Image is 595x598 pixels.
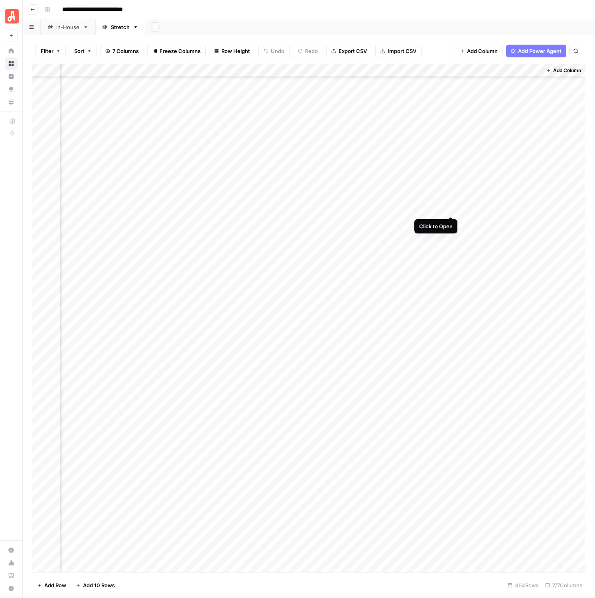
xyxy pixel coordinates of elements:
[5,83,18,96] a: Opportunities
[504,579,542,592] div: 464 Rows
[5,557,18,569] a: Usage
[41,47,53,55] span: Filter
[111,23,130,31] div: Stretch
[221,47,250,55] span: Row Height
[74,47,85,55] span: Sort
[419,222,453,230] div: Click to Open
[543,65,584,76] button: Add Column
[271,47,284,55] span: Undo
[112,47,139,55] span: 7 Columns
[5,6,18,26] button: Workspace: Angi
[56,23,80,31] div: In-House
[553,67,581,74] span: Add Column
[542,579,585,592] div: 7/7 Columns
[506,45,566,57] button: Add Power Agent
[32,579,71,592] button: Add Row
[5,544,18,557] a: Settings
[375,45,422,57] button: Import CSV
[518,47,562,55] span: Add Power Agent
[71,579,120,592] button: Add 10 Rows
[5,9,19,24] img: Angi Logo
[258,45,290,57] button: Undo
[5,70,18,83] a: Insights
[160,47,201,55] span: Freeze Columns
[209,45,255,57] button: Row Height
[35,45,66,57] button: Filter
[95,19,145,35] a: Stretch
[305,47,318,55] span: Redo
[5,96,18,108] a: Your Data
[5,582,18,595] button: Help + Support
[339,47,367,55] span: Export CSV
[44,581,66,589] span: Add Row
[69,45,97,57] button: Sort
[41,19,95,35] a: In-House
[147,45,206,57] button: Freeze Columns
[5,569,18,582] a: Learning Hub
[5,45,18,57] a: Home
[83,581,115,589] span: Add 10 Rows
[467,47,498,55] span: Add Column
[455,45,503,57] button: Add Column
[293,45,323,57] button: Redo
[5,57,18,70] a: Browse
[388,47,416,55] span: Import CSV
[100,45,144,57] button: 7 Columns
[326,45,372,57] button: Export CSV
